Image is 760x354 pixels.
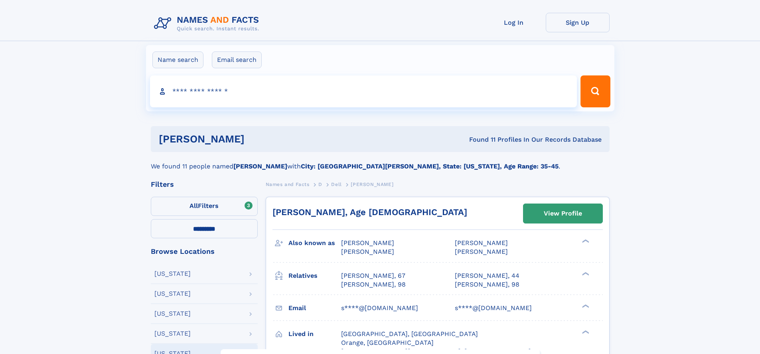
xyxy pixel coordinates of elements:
[212,51,262,68] label: Email search
[341,248,394,255] span: [PERSON_NAME]
[288,301,341,315] h3: Email
[159,134,357,144] h1: [PERSON_NAME]
[151,248,258,255] div: Browse Locations
[288,327,341,341] h3: Lived in
[331,179,342,189] a: Dell
[233,162,287,170] b: [PERSON_NAME]
[301,162,559,170] b: City: [GEOGRAPHIC_DATA][PERSON_NAME], State: [US_STATE], Age Range: 35-45
[341,271,405,280] a: [PERSON_NAME], 67
[154,330,191,337] div: [US_STATE]
[151,197,258,216] label: Filters
[580,329,590,334] div: ❯
[580,239,590,244] div: ❯
[544,204,582,223] div: View Profile
[288,236,341,250] h3: Also known as
[151,13,266,34] img: Logo Names and Facts
[482,13,546,32] a: Log In
[190,202,198,210] span: All
[455,239,508,247] span: [PERSON_NAME]
[272,207,467,217] a: [PERSON_NAME], Age [DEMOGRAPHIC_DATA]
[151,152,610,171] div: We found 11 people named with .
[341,239,394,247] span: [PERSON_NAME]
[341,280,406,289] a: [PERSON_NAME], 98
[546,13,610,32] a: Sign Up
[288,269,341,283] h3: Relatives
[154,271,191,277] div: [US_STATE]
[580,271,590,276] div: ❯
[341,339,434,346] span: Orange, [GEOGRAPHIC_DATA]
[151,181,258,188] div: Filters
[580,75,610,107] button: Search Button
[266,179,310,189] a: Names and Facts
[154,310,191,317] div: [US_STATE]
[580,303,590,309] div: ❯
[341,330,478,338] span: [GEOGRAPHIC_DATA], [GEOGRAPHIC_DATA]
[150,75,577,107] input: search input
[357,135,602,144] div: Found 11 Profiles In Our Records Database
[455,280,519,289] a: [PERSON_NAME], 98
[318,182,322,187] span: D
[318,179,322,189] a: D
[351,182,393,187] span: [PERSON_NAME]
[455,271,519,280] a: [PERSON_NAME], 44
[154,291,191,297] div: [US_STATE]
[331,182,342,187] span: Dell
[523,204,602,223] a: View Profile
[152,51,203,68] label: Name search
[455,248,508,255] span: [PERSON_NAME]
